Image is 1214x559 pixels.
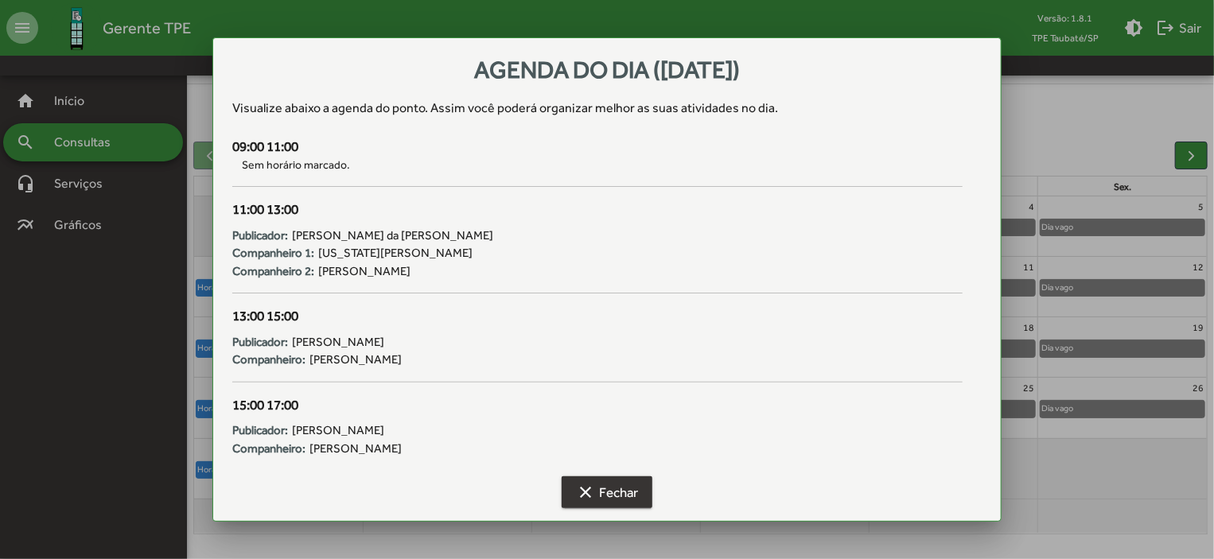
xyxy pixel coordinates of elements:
[232,137,963,157] div: 09:00 11:00
[576,478,638,507] span: Fechar
[232,244,314,262] strong: Companheiro 1:
[292,227,493,245] span: [PERSON_NAME] da [PERSON_NAME]
[474,56,740,83] span: Agenda do dia ([DATE])
[292,421,384,440] span: [PERSON_NAME]
[562,476,652,508] button: Fechar
[309,351,402,369] span: [PERSON_NAME]
[232,157,963,173] span: Sem horário marcado.
[232,333,288,351] strong: Publicador:
[318,262,411,281] span: [PERSON_NAME]
[232,200,963,220] div: 11:00 13:00
[292,333,384,351] span: [PERSON_NAME]
[232,440,305,458] strong: Companheiro:
[309,440,402,458] span: [PERSON_NAME]
[232,227,288,245] strong: Publicador:
[232,421,288,440] strong: Publicador:
[232,99,982,118] div: Visualize abaixo a agenda do ponto . Assim você poderá organizar melhor as suas atividades no dia.
[232,351,305,369] strong: Companheiro:
[232,306,963,327] div: 13:00 15:00
[576,483,595,502] mat-icon: clear
[232,395,963,416] div: 15:00 17:00
[318,244,473,262] span: [US_STATE][PERSON_NAME]
[232,262,314,281] strong: Companheiro 2:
